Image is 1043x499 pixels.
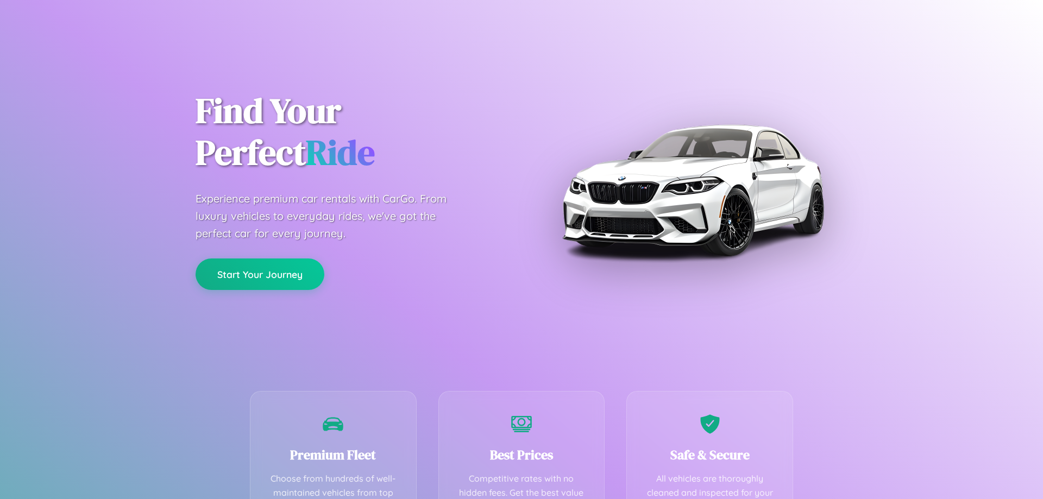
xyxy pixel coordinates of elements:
[455,446,588,464] h3: Best Prices
[196,258,324,290] button: Start Your Journey
[196,90,505,174] h1: Find Your Perfect
[306,129,375,176] span: Ride
[557,54,828,326] img: Premium BMW car rental vehicle
[643,446,776,464] h3: Safe & Secure
[196,190,467,242] p: Experience premium car rentals with CarGo. From luxury vehicles to everyday rides, we've got the ...
[267,446,400,464] h3: Premium Fleet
